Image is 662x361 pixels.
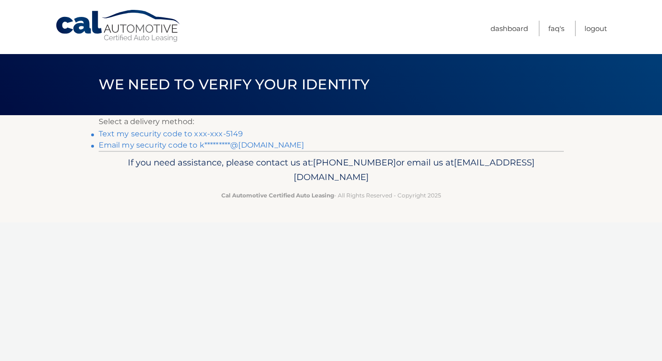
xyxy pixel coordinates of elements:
a: Dashboard [491,21,528,36]
p: Select a delivery method: [99,115,564,128]
a: Cal Automotive [55,9,182,43]
a: Logout [584,21,607,36]
a: Email my security code to k*********@[DOMAIN_NAME] [99,141,304,149]
p: If you need assistance, please contact us at: or email us at [105,155,558,185]
span: We need to verify your identity [99,76,370,93]
a: FAQ's [548,21,564,36]
span: [PHONE_NUMBER] [313,157,396,168]
a: Text my security code to xxx-xxx-5149 [99,129,243,138]
p: - All Rights Reserved - Copyright 2025 [105,190,558,200]
strong: Cal Automotive Certified Auto Leasing [221,192,334,199]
